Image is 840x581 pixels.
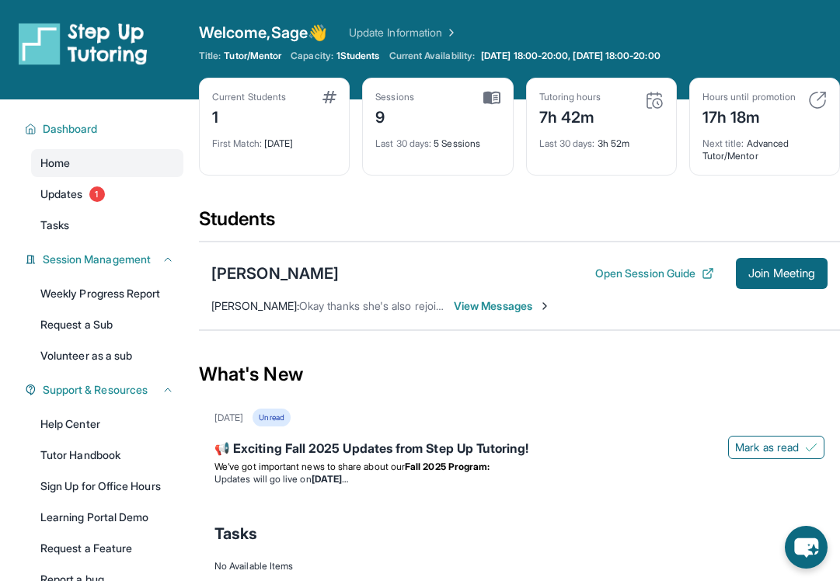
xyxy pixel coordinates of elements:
a: Tutor Handbook [31,441,183,469]
span: [PERSON_NAME] : [211,299,299,312]
span: Session Management [43,252,151,267]
span: We’ve got important news to share about our [214,461,405,472]
span: Capacity: [291,50,333,62]
div: Tutoring hours [539,91,601,103]
div: [DATE] [214,412,243,424]
button: Dashboard [37,121,174,137]
span: [DATE] 18:00-20:00, [DATE] 18:00-20:00 [481,50,660,62]
span: Current Availability: [389,50,475,62]
a: Tasks [31,211,183,239]
span: Okay thanks she's also rejoining [299,299,457,312]
div: Unread [253,409,290,426]
span: Last 30 days : [375,137,431,149]
div: 7h 42m [539,103,601,128]
span: Tutor/Mentor [224,50,281,62]
div: Advanced Tutor/Mentor [702,128,827,162]
span: Updates [40,186,83,202]
a: Home [31,149,183,177]
div: Sessions [375,91,414,103]
span: First Match : [212,137,262,149]
div: [PERSON_NAME] [211,263,339,284]
button: Open Session Guide [595,266,714,281]
img: Chevron Right [442,25,458,40]
button: Join Meeting [736,258,828,289]
strong: [DATE] [312,473,348,485]
span: Join Meeting [748,269,815,278]
img: Chevron-Right [539,300,551,312]
span: Last 30 days : [539,137,595,149]
div: Hours until promotion [702,91,796,103]
span: Mark as read [735,440,799,455]
span: 1 Students [336,50,380,62]
div: 1 [212,103,286,128]
a: Learning Portal Demo [31,503,183,531]
a: Volunteer as a sub [31,342,183,370]
span: Welcome, Sage 👋 [199,22,327,43]
img: logo [19,22,148,65]
button: Mark as read [728,436,824,459]
a: Help Center [31,410,183,438]
span: Next title : [702,137,744,149]
img: card [808,91,827,110]
span: Dashboard [43,121,98,137]
a: Request a Feature [31,534,183,562]
span: 1 [89,186,105,202]
span: Support & Resources [43,382,148,398]
div: What's New [199,340,840,409]
img: card [645,91,664,110]
div: 5 Sessions [375,128,500,150]
li: Updates will go live on [214,473,824,485]
span: Title: [199,50,221,62]
div: 9 [375,103,414,128]
div: Students [199,207,840,241]
div: No Available Items [214,560,824,572]
strong: Fall 2025 Program: [405,461,490,472]
div: Current Students [212,91,286,103]
a: Updates1 [31,180,183,208]
a: Sign Up for Office Hours [31,472,183,500]
img: Mark as read [805,441,817,454]
span: View Messages [454,298,551,314]
a: Request a Sub [31,311,183,339]
div: [DATE] [212,128,336,150]
img: card [483,91,500,105]
div: 17h 18m [702,103,796,128]
button: Session Management [37,252,174,267]
div: 3h 52m [539,128,664,150]
span: Home [40,155,70,171]
span: Tasks [40,217,69,233]
div: 📢 Exciting Fall 2025 Updates from Step Up Tutoring! [214,439,824,461]
button: chat-button [785,526,828,569]
img: card [322,91,336,103]
a: [DATE] 18:00-20:00, [DATE] 18:00-20:00 [478,50,664,62]
span: Tasks [214,523,257,544]
button: Support & Resources [37,382,174,398]
a: Update Information [349,25,458,40]
a: Weekly Progress Report [31,280,183,308]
